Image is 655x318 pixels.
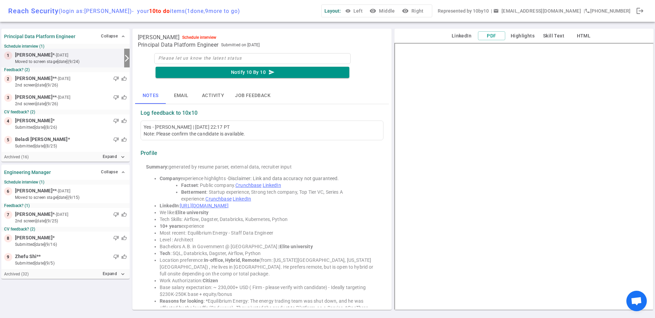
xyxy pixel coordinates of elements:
div: 4 [4,117,12,125]
span: expand_less [120,170,126,175]
div: 5 [4,136,12,144]
div: generated by resume parser, external data, recruiter input [146,163,378,170]
i: phone [585,8,590,14]
small: moved to Screen stage [DATE] (9/15) [15,194,127,201]
strong: 10+ years [160,223,181,229]
span: [PERSON_NAME] [15,187,53,194]
strong: Engineering Manager [4,170,51,175]
span: Layout: [324,8,341,14]
small: - [DATE] [55,52,68,58]
span: thumb_down [113,235,119,241]
small: submitted [DATE] (8/25) [15,143,127,149]
button: Expandexpand_more [101,152,127,162]
button: visibilityMiddle [368,5,397,17]
button: Job feedback [230,88,276,104]
span: [PERSON_NAME] [138,34,179,41]
small: Schedule interview (1) [4,180,127,185]
li: Location preference: (from: [US_STATE][GEOGRAPHIC_DATA], [US_STATE][GEOGRAPHIC_DATA]) , He lives ... [160,257,378,277]
strong: Log feedback to 10x10 [141,110,198,116]
span: visibility [345,8,351,14]
button: Notify 10 By 10send [156,67,349,78]
strong: LinkedIn [160,203,179,208]
li: Level : Architect [160,236,378,243]
span: [PERSON_NAME] [15,94,53,101]
a: Crunchbase [235,182,261,188]
div: Chat abierto [626,291,647,311]
button: Email [166,88,196,104]
small: moved to Screen stage [DATE] (9/24) [15,59,121,65]
li: : SQL, Databricks, Dagster, Airflow, Python [160,250,378,257]
iframe: candidate_document_preview__iframe [394,43,654,310]
strong: Principal Data Platform Engineer [4,34,75,39]
strong: Citizen [203,278,218,283]
strong: In-office, Hybrid, Remote [204,257,259,263]
span: Submitted on [DATE] [221,42,260,48]
span: thumb_up [121,137,127,142]
li: : Public company. [181,182,378,189]
span: expand_less [120,34,126,39]
strong: Summary: [146,164,169,170]
span: thumb_down [113,76,119,81]
a: LinkedIn [233,196,251,202]
i: arrow_forward_ios [123,54,131,62]
small: 2nd Screen [DATE] (9/26) [15,82,127,88]
button: Highlights [508,32,537,40]
li: experience highlights - [160,175,378,182]
a: [URL][DOMAIN_NAME] [180,203,229,208]
li: : [160,202,378,209]
i: send [268,69,275,75]
li: We like: [160,209,378,216]
small: Feedback? (1) [4,203,127,208]
li: Most recent: Equilibrium Energy - Staff Data Engineer [160,229,378,236]
strong: Elite university [175,210,208,215]
span: [PERSON_NAME] [15,211,53,218]
span: (login as: [PERSON_NAME] ) [59,8,132,14]
li: Bachelors A.B. in Government @ [GEOGRAPHIC_DATA] | [160,243,378,250]
span: logout [636,7,644,15]
span: [PERSON_NAME] [15,234,53,241]
span: Principal Data Platform Engineer [138,42,218,48]
div: Reach Security [8,7,240,15]
strong: Factset [181,182,198,188]
span: thumb_up [121,254,127,259]
div: 8 [4,234,12,242]
li: Tech Skills: Airflow, Dagster, Databricks, Kubernetes, Python [160,216,378,223]
button: Collapse [99,31,127,41]
span: 10 to do [149,8,170,14]
small: Schedule interview (1) [4,44,127,49]
div: 7 [4,211,12,219]
span: [PERSON_NAME] [15,75,53,82]
span: Disclaimer: Link and data accuracy not guaranteed. [228,176,339,181]
span: thumb_down [113,95,119,100]
a: Crunchbase [205,196,231,202]
span: email [493,8,499,14]
span: [PERSON_NAME] [15,117,53,124]
span: Beladi [PERSON_NAME] [15,136,68,143]
small: submitted [DATE] (9/16) [15,241,127,248]
strong: Reasons for looking [160,298,204,304]
small: - [DATE] [57,76,70,82]
span: thumb_up [121,95,127,100]
span: thumb_down [113,254,119,259]
span: thumb_up [121,212,127,217]
button: HTML [570,32,597,40]
i: visibility [402,7,409,14]
div: 6 [4,187,12,195]
small: CV feedback? (2) [4,227,127,232]
button: PDF [478,31,505,41]
div: Represented by 10by10 | | [PHONE_NUMBER] [438,5,630,17]
li: Work Authorization: [160,277,378,284]
div: 2 [4,75,12,83]
strong: Profile [141,150,157,157]
small: CV feedback? (2) [4,110,127,114]
small: - [DATE] [57,94,70,100]
small: submitted [DATE] (9/5) [15,260,127,266]
span: thumb_down [113,137,119,142]
small: Archived ( 16 ) [4,155,29,159]
button: LinkedIn [448,32,475,40]
li: Base salary expectation: ~ 230,000+ USD ( Firm - please verify with candidate) - Ideally targetin... [160,284,378,298]
div: 1 [4,51,12,60]
div: 9 [4,253,12,261]
span: thumb_up [121,76,127,81]
small: 2nd Screen [DATE] (9/26) [15,101,127,107]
